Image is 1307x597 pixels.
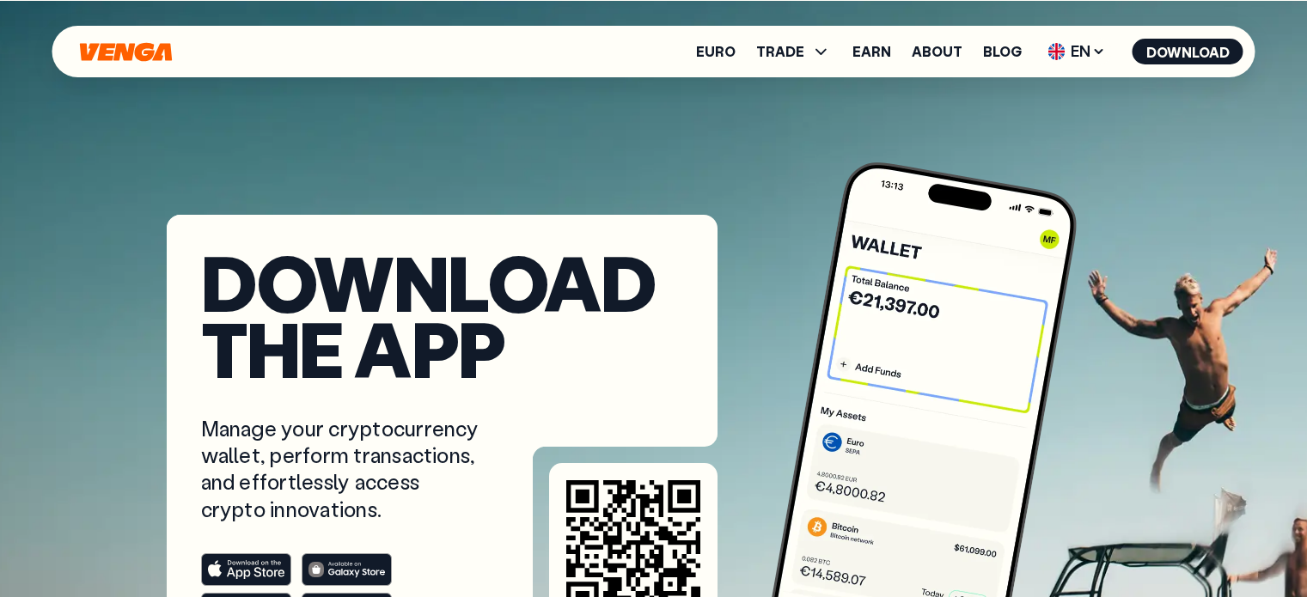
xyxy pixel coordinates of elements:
[201,415,483,522] p: Manage your cryptocurrency wallet, perform transactions, and effortlessly access crypto innovations.
[1042,38,1112,65] span: EN
[1048,43,1066,60] img: flag-uk
[201,249,683,381] h1: Download the app
[983,45,1022,58] a: Blog
[912,45,962,58] a: About
[1133,39,1243,64] button: Download
[78,42,174,62] svg: Home
[696,45,736,58] a: Euro
[852,45,891,58] a: Earn
[756,41,832,62] span: TRADE
[756,45,804,58] span: TRADE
